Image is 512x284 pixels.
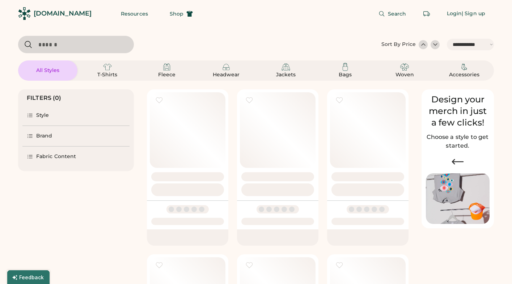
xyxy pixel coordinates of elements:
div: Style [36,112,49,119]
div: Brand [36,132,52,140]
div: Design your merch in just a few clicks! [426,94,490,128]
div: FILTERS (0) [27,94,62,102]
img: Image of Lisa Congdon Eye Print on T-Shirt and Hat [426,173,490,224]
img: Jackets Icon [282,63,290,71]
button: Retrieve an order [419,7,434,21]
div: Accessories [448,71,481,79]
img: Accessories Icon [460,63,469,71]
span: Search [388,11,406,16]
div: | Sign up [462,10,485,17]
div: [DOMAIN_NAME] [34,9,92,18]
img: Rendered Logo - Screens [18,7,31,20]
button: Search [370,7,415,21]
div: Woven [388,71,421,79]
div: Fleece [151,71,183,79]
div: Login [447,10,462,17]
div: Sort By Price [381,41,416,48]
span: Shop [170,11,183,16]
div: Fabric Content [36,153,76,160]
img: Headwear Icon [222,63,230,71]
img: Fleece Icon [162,63,171,71]
div: Jackets [270,71,302,79]
button: Shop [161,7,202,21]
img: Woven Icon [400,63,409,71]
div: Bags [329,71,361,79]
button: Resources [112,7,157,21]
h2: Choose a style to get started. [426,133,490,150]
img: T-Shirts Icon [103,63,112,71]
div: T-Shirts [91,71,124,79]
div: Headwear [210,71,242,79]
img: Bags Icon [341,63,350,71]
div: All Styles [31,67,64,74]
